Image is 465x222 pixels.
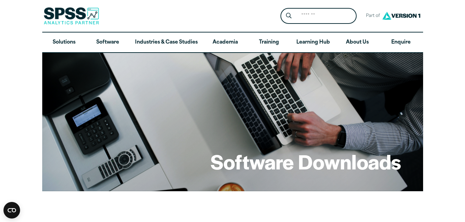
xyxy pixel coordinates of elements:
a: Training [247,33,290,53]
button: Open CMP widget [3,202,20,219]
span: Part of [362,11,381,21]
a: Enquire [379,33,423,53]
h1: Software Downloads [211,148,401,175]
a: Industries & Case Studies [129,33,203,53]
a: Solutions [42,33,86,53]
img: SPSS Analytics Partner [44,7,99,25]
svg: Search magnifying glass icon [286,13,292,19]
a: Learning Hub [291,33,336,53]
a: Academia [203,33,247,53]
img: Version1 Logo [381,9,422,22]
button: Search magnifying glass icon [282,10,295,22]
form: Site Header Search Form [280,8,357,24]
a: About Us [336,33,379,53]
a: Software [86,33,129,53]
nav: Desktop version of site main menu [42,33,423,53]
